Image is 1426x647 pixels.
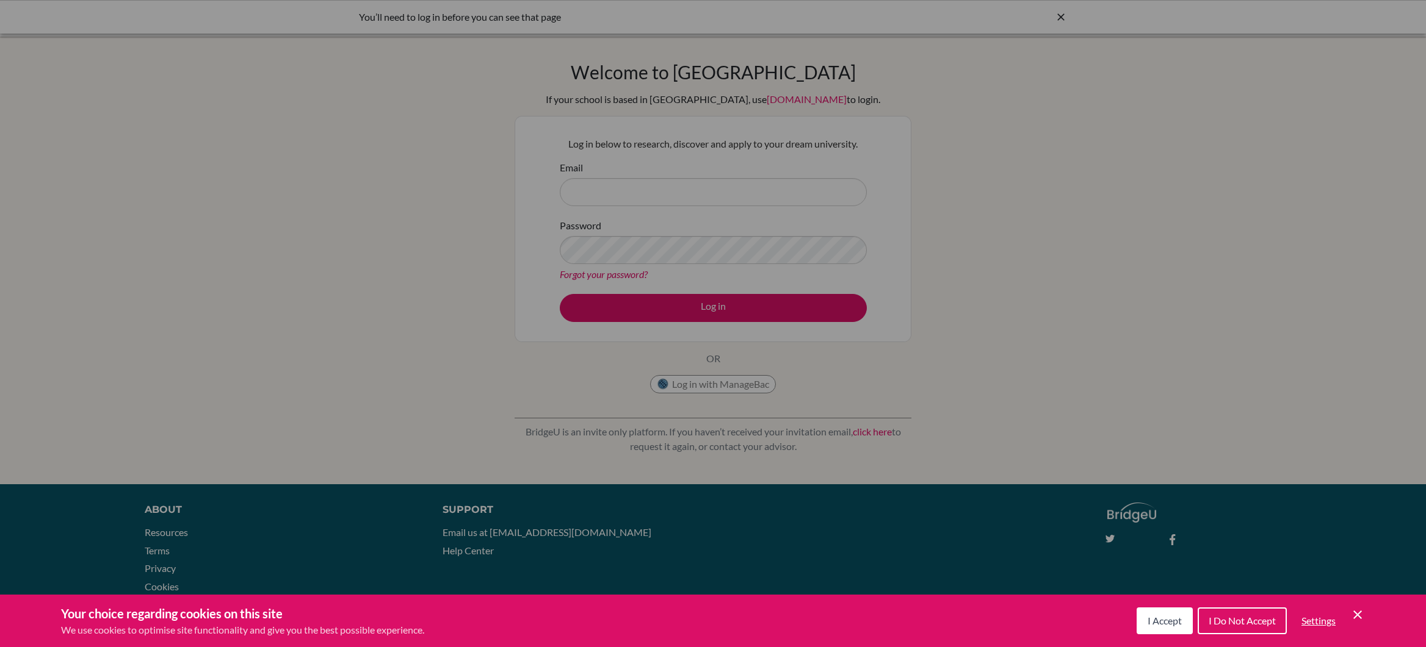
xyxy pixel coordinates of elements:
[1209,615,1276,626] span: I Do Not Accept
[1301,615,1336,626] span: Settings
[1198,607,1287,634] button: I Do Not Accept
[1137,607,1193,634] button: I Accept
[61,604,424,623] h3: Your choice regarding cookies on this site
[1148,615,1182,626] span: I Accept
[1292,609,1345,633] button: Settings
[1350,607,1365,622] button: Save and close
[61,623,424,637] p: We use cookies to optimise site functionality and give you the best possible experience.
